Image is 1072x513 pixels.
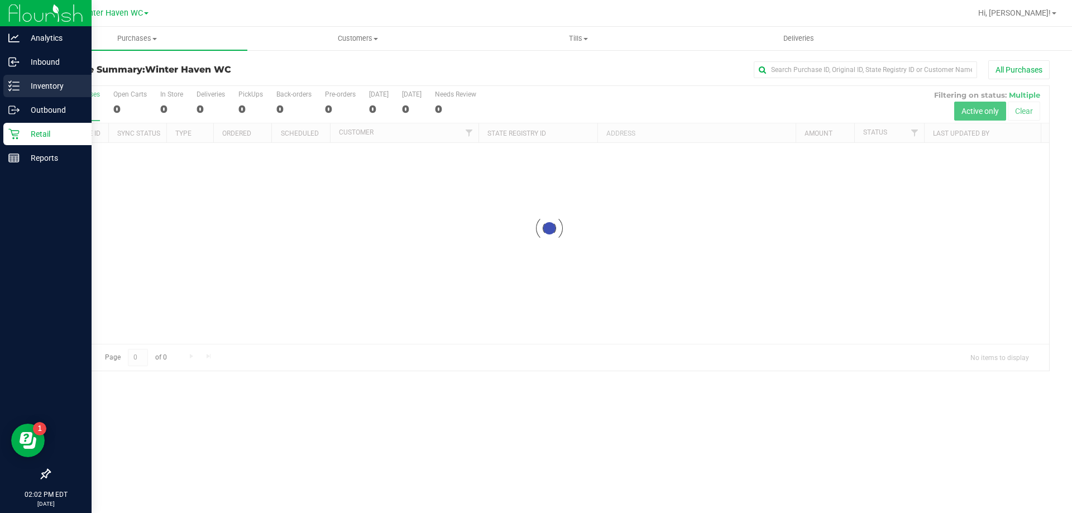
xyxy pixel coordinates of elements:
[5,490,87,500] p: 02:02 PM EDT
[248,33,467,44] span: Customers
[79,8,143,18] span: Winter Haven WC
[768,33,829,44] span: Deliveries
[20,103,87,117] p: Outbound
[988,60,1050,79] button: All Purchases
[8,104,20,116] inline-svg: Outbound
[978,8,1051,17] span: Hi, [PERSON_NAME]!
[754,61,977,78] input: Search Purchase ID, Original ID, State Registry ID or Customer Name...
[20,127,87,141] p: Retail
[49,65,382,75] h3: Purchase Summary:
[11,424,45,457] iframe: Resource center
[20,55,87,69] p: Inbound
[468,27,688,50] a: Tills
[33,422,46,435] iframe: Resource center unread badge
[8,152,20,164] inline-svg: Reports
[20,79,87,93] p: Inventory
[20,151,87,165] p: Reports
[5,500,87,508] p: [DATE]
[8,56,20,68] inline-svg: Inbound
[468,33,688,44] span: Tills
[8,128,20,140] inline-svg: Retail
[8,80,20,92] inline-svg: Inventory
[247,27,468,50] a: Customers
[27,33,247,44] span: Purchases
[20,31,87,45] p: Analytics
[27,27,247,50] a: Purchases
[145,64,231,75] span: Winter Haven WC
[8,32,20,44] inline-svg: Analytics
[688,27,909,50] a: Deliveries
